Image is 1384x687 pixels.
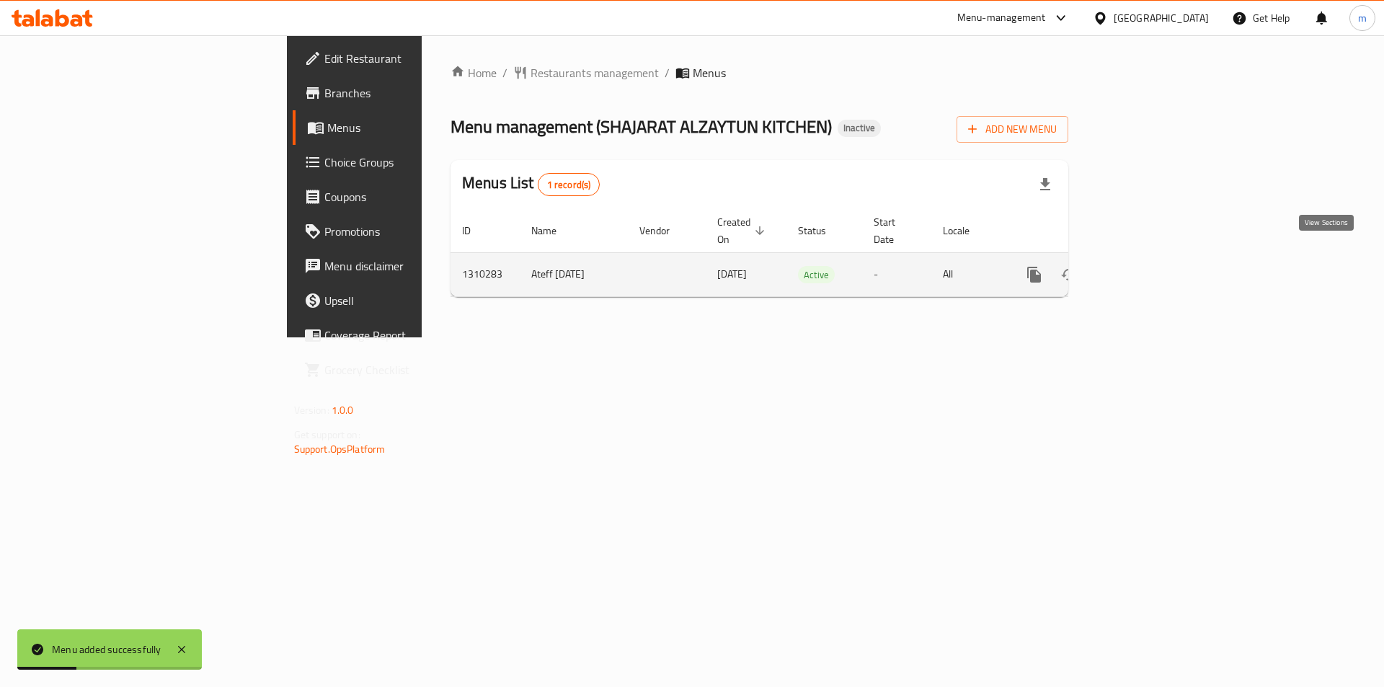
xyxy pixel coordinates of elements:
[1028,167,1063,202] div: Export file
[293,76,518,110] a: Branches
[293,145,518,179] a: Choice Groups
[943,222,988,239] span: Locale
[798,266,835,283] div: Active
[324,188,507,205] span: Coupons
[324,257,507,275] span: Menu disclaimer
[968,120,1057,138] span: Add New Menu
[293,179,518,214] a: Coupons
[1358,10,1367,26] span: m
[639,222,688,239] span: Vendor
[324,84,507,102] span: Branches
[874,213,914,248] span: Start Date
[294,401,329,420] span: Version:
[538,178,600,192] span: 1 record(s)
[293,353,518,387] a: Grocery Checklist
[538,173,600,196] div: Total records count
[520,252,628,296] td: Ateff [DATE]
[957,116,1068,143] button: Add New Menu
[293,110,518,145] a: Menus
[931,252,1006,296] td: All
[52,642,161,657] div: Menu added successfully
[293,214,518,249] a: Promotions
[324,327,507,344] span: Coverage Report
[324,292,507,309] span: Upsell
[293,41,518,76] a: Edit Restaurant
[1006,209,1167,253] th: Actions
[324,223,507,240] span: Promotions
[294,425,360,444] span: Get support on:
[293,283,518,318] a: Upsell
[798,222,845,239] span: Status
[462,172,600,196] h2: Menus List
[862,252,931,296] td: -
[327,119,507,136] span: Menus
[693,64,726,81] span: Menus
[293,318,518,353] a: Coverage Report
[531,64,659,81] span: Restaurants management
[957,9,1046,27] div: Menu-management
[838,122,881,134] span: Inactive
[451,209,1167,297] table: enhanced table
[462,222,489,239] span: ID
[293,249,518,283] a: Menu disclaimer
[717,265,747,283] span: [DATE]
[294,440,386,458] a: Support.OpsPlatform
[1017,257,1052,292] button: more
[798,267,835,283] span: Active
[332,401,354,420] span: 1.0.0
[451,64,1068,81] nav: breadcrumb
[717,213,769,248] span: Created On
[324,361,507,378] span: Grocery Checklist
[324,154,507,171] span: Choice Groups
[451,110,832,143] span: Menu management ( SHAJARAT ALZAYTUN KITCHEN )
[1114,10,1209,26] div: [GEOGRAPHIC_DATA]
[665,64,670,81] li: /
[531,222,575,239] span: Name
[324,50,507,67] span: Edit Restaurant
[513,64,659,81] a: Restaurants management
[838,120,881,137] div: Inactive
